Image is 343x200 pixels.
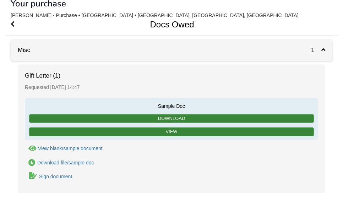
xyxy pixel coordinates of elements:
[38,146,103,151] div: View blank/sample document
[11,12,332,19] div: [PERSON_NAME] - Purchase • [GEOGRAPHIC_DATA] • [GEOGRAPHIC_DATA], [GEOGRAPHIC_DATA], [GEOGRAPHIC_...
[39,174,72,179] div: Sign document
[37,160,94,165] div: Download file/sample doc
[28,101,315,110] span: Sample Doc
[25,72,96,80] span: Gift Letter (1)
[25,159,94,167] a: Download Gift Letter (1)
[11,47,30,53] a: Misc
[29,127,314,136] a: View
[25,172,73,181] a: Waiting for your co-borrower to e-sign
[29,114,314,123] a: Download
[25,145,103,152] button: View Gift Letter (1)
[25,80,318,94] div: Requested [DATE] 14:47
[311,47,321,53] span: 1
[11,14,15,35] a: Go Back
[5,14,330,35] h1: Docs Owed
